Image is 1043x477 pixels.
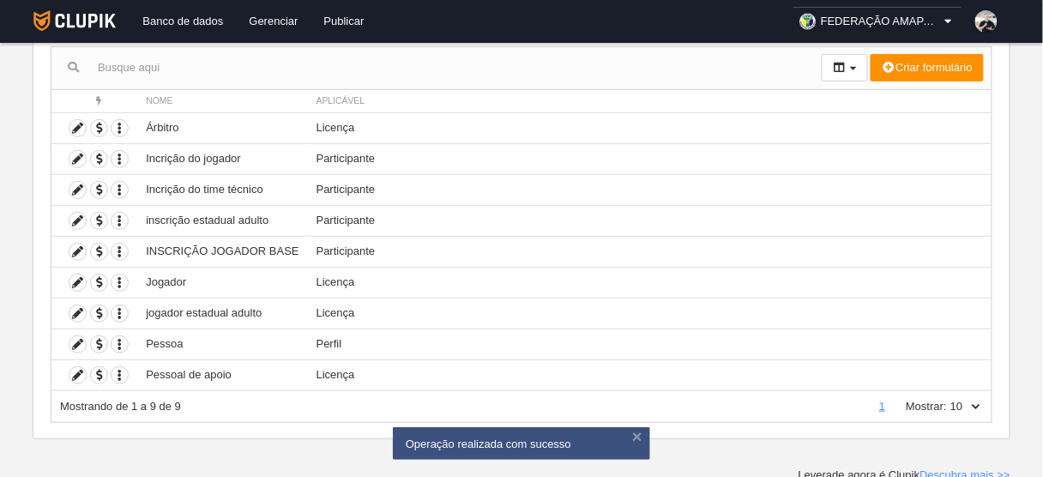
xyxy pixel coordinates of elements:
[876,400,889,413] a: 1
[308,267,992,298] td: Licença
[889,399,947,414] label: Mostrar:
[821,13,941,30] span: FEDERAÇÃO AMAPAENSE BASKETBALL
[629,428,646,445] button: ×
[137,236,307,267] td: INSCRIÇÃO JOGADOR BASE
[799,13,817,30] img: OaPjkEvJOHZN.30x30.jpg
[871,54,984,82] button: Criar formulário
[137,329,307,359] td: Pessoa
[137,143,307,174] td: Incrição do jogador
[146,96,172,106] span: Nome
[793,7,962,36] a: FEDERAÇÃO AMAPAENSE BASKETBALL
[317,96,365,106] span: Aplicável
[308,174,992,205] td: Participante
[308,112,992,143] td: Licença
[308,236,992,267] td: Participante
[33,10,117,31] img: Clupik
[406,437,637,452] div: Operação realizada com sucesso
[137,298,307,329] td: jogador estadual adulto
[308,298,992,329] td: Licença
[308,359,992,390] td: Licença
[137,267,307,298] td: Jogador
[308,205,992,236] td: Participante
[137,359,307,390] td: Pessoal de apoio
[51,55,822,81] input: Busque aqui
[137,205,307,236] td: inscrição estadual adulto
[137,112,307,143] td: Árbitro
[975,10,998,33] img: PaBDfvjLdt3W.30x30.jpg
[308,329,992,359] td: Perfil
[308,143,992,174] td: Participante
[137,174,307,205] td: Incrição do time técnico
[60,400,181,413] span: Mostrando de 1 a 9 de 9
